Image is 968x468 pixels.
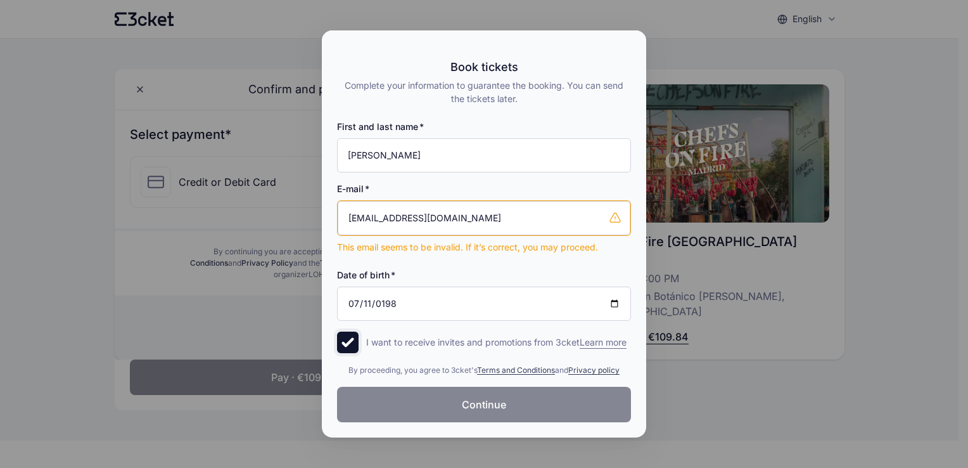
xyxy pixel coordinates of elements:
[580,336,627,349] span: Learn more
[337,387,631,422] button: Continue
[337,242,598,252] span: This email seems to be invalid. If it’s correct, you may proceed.
[337,58,631,76] div: Book tickets
[462,397,506,412] span: Continue
[337,183,369,195] label: E-mail
[337,79,631,105] div: Complete your information to guarantee the booking. You can send the tickets later.
[337,138,631,172] input: First and last name
[337,120,424,133] label: First and last name
[568,365,620,375] a: Privacy policy
[338,201,630,235] input: E-mail
[337,269,395,282] label: Date of birth
[337,287,631,321] input: Date of birth
[477,365,555,375] a: Terms and Conditions
[366,336,627,349] p: I want to receive invites and promotions from 3cket
[337,364,631,377] div: By proceeding, you agree to 3cket's and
